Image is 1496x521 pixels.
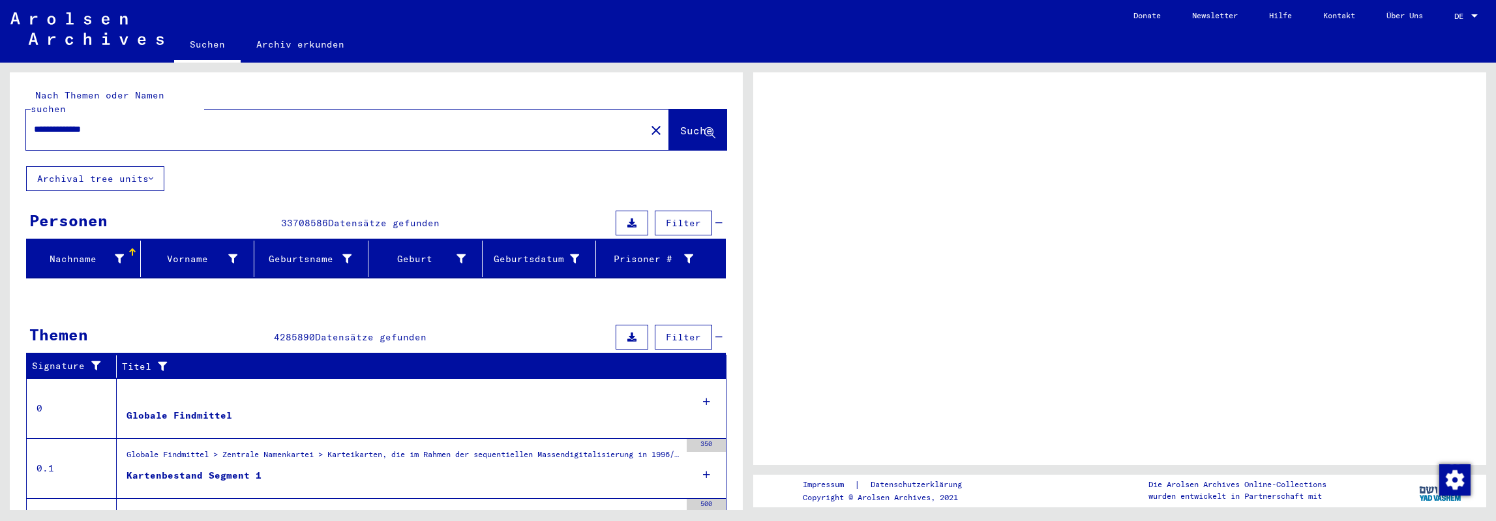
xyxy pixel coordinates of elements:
span: 33708586 [281,217,328,229]
p: Copyright © Arolsen Archives, 2021 [803,492,978,503]
img: yv_logo.png [1416,474,1465,507]
p: wurden entwickelt in Partnerschaft mit [1148,490,1326,502]
span: Filter [666,217,701,229]
div: Globale Findmittel [127,409,232,423]
mat-icon: close [648,123,664,138]
div: Prisoner # [601,248,710,269]
div: Signature [32,359,106,373]
mat-header-cell: Prisoner # [596,241,725,277]
span: Datensätze gefunden [328,217,440,229]
button: Suche [669,110,726,150]
div: Geburtsdatum [488,248,596,269]
div: Geburt‏ [374,248,482,269]
div: Prisoner # [601,252,693,266]
mat-header-cell: Geburtsdatum [483,241,597,277]
div: Vorname [146,252,238,266]
p: Die Arolsen Archives Online-Collections [1148,479,1326,490]
div: Geburtsdatum [488,252,580,266]
span: Filter [666,331,701,343]
button: Archival tree units [26,166,164,191]
div: Nachname [32,248,140,269]
div: Geburtsname [260,252,352,266]
div: Signature [32,356,119,377]
img: Arolsen_neg.svg [10,12,164,45]
div: 350 [687,439,726,452]
span: DE [1454,12,1469,21]
div: Geburtsname [260,248,368,269]
div: Zustimmung ändern [1439,464,1470,495]
button: Clear [643,117,669,143]
div: 500 [687,499,726,512]
span: Datensätze gefunden [315,331,426,343]
div: Kartenbestand Segment 1 [127,469,262,483]
mat-header-cell: Geburtsname [254,241,368,277]
div: Personen [29,209,108,232]
button: Filter [655,211,712,235]
div: Vorname [146,248,254,269]
a: Suchen [174,29,241,63]
td: 0.1 [27,438,117,498]
div: Globale Findmittel > Zentrale Namenkartei > Karteikarten, die im Rahmen der sequentiellen Massend... [127,449,680,467]
a: Datenschutzerklärung [860,478,978,492]
img: Zustimmung ändern [1439,464,1471,496]
div: Geburt‏ [374,252,466,266]
div: Titel [122,360,700,374]
mat-header-cell: Geburt‏ [368,241,483,277]
div: Themen [29,323,88,346]
td: 0 [27,378,117,438]
span: Suche [680,124,713,137]
mat-header-cell: Vorname [141,241,255,277]
a: Archiv erkunden [241,29,360,60]
div: Titel [122,356,713,377]
a: Impressum [803,478,854,492]
div: | [803,478,978,492]
mat-header-cell: Nachname [27,241,141,277]
mat-label: Nach Themen oder Namen suchen [31,89,164,115]
button: Filter [655,325,712,350]
span: 4285890 [274,331,315,343]
div: Nachname [32,252,124,266]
